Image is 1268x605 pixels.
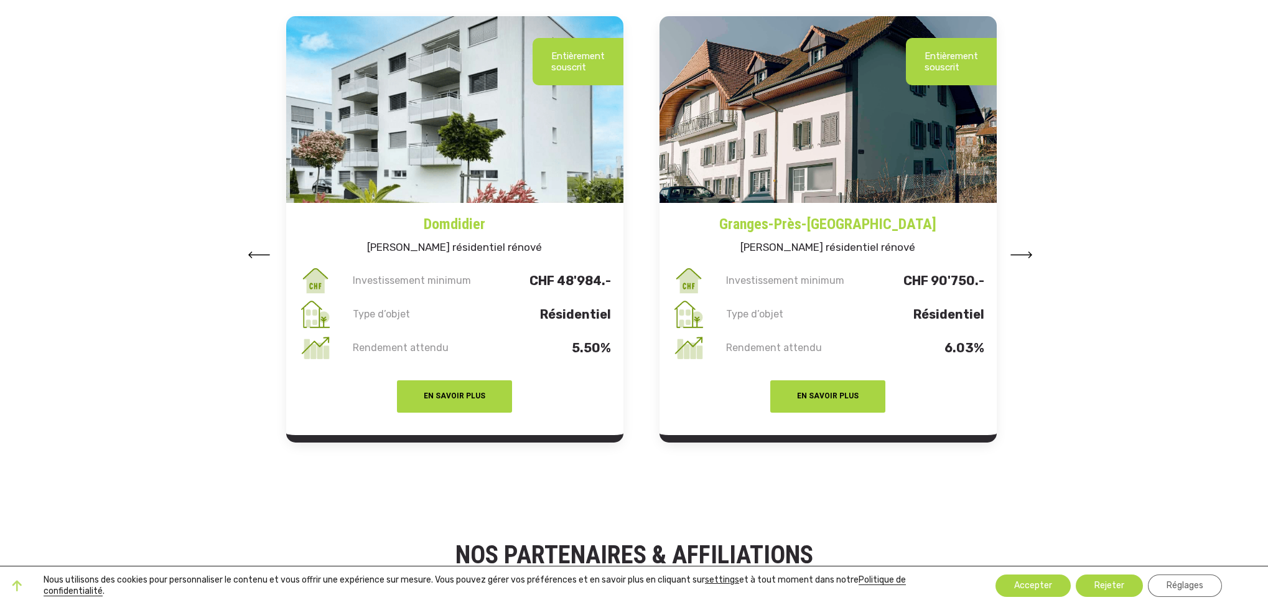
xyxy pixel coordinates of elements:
p: Type d’objet [350,309,480,320]
img: rendement [299,331,332,365]
a: Granges-Près-[GEOGRAPHIC_DATA] [660,203,997,235]
a: EN SAVOIR PLUS [770,387,885,401]
h5: [PERSON_NAME] résidentiel rénové [286,235,623,264]
p: CHF 48'984.- [480,275,610,286]
img: invest_min [672,264,706,298]
a: Politique de confidentialité [44,575,906,596]
p: Rendement attendu [350,342,480,354]
img: rendement [672,331,706,365]
p: Nous utilisons des cookies pour personnaliser le contenu et vous offrir une expérience sur mesure... [44,575,955,597]
button: EN SAVOIR PLUS [397,380,512,413]
button: Accepter [995,575,1071,597]
h5: [PERSON_NAME] résidentiel rénové [660,235,997,264]
p: Type d’objet [724,309,854,320]
p: Résidentiel [854,309,984,320]
p: Résidentiel [480,309,610,320]
img: type [299,298,332,331]
a: EN SAVOIR PLUS [397,387,512,401]
p: Entièrement souscrit [925,50,978,73]
p: 5.50% [480,342,610,354]
img: invest_min [299,264,332,298]
img: domdidier3 [286,16,623,203]
img: arrow-left [1010,251,1033,258]
p: CHF 90'750.- [854,275,984,286]
img: arrow-left [248,251,270,258]
p: Investissement minimum [350,275,480,286]
button: EN SAVOIR PLUS [770,380,885,413]
iframe: Chat Widget [1044,416,1268,605]
img: 01-HERO [660,16,997,203]
a: Domdidier [286,203,623,235]
p: Entièrement souscrit [551,50,605,73]
p: Investissement minimum [724,275,854,286]
p: Rendement attendu [724,342,854,354]
button: settings [705,575,739,586]
img: type [672,298,706,331]
p: 6.03% [854,342,984,354]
